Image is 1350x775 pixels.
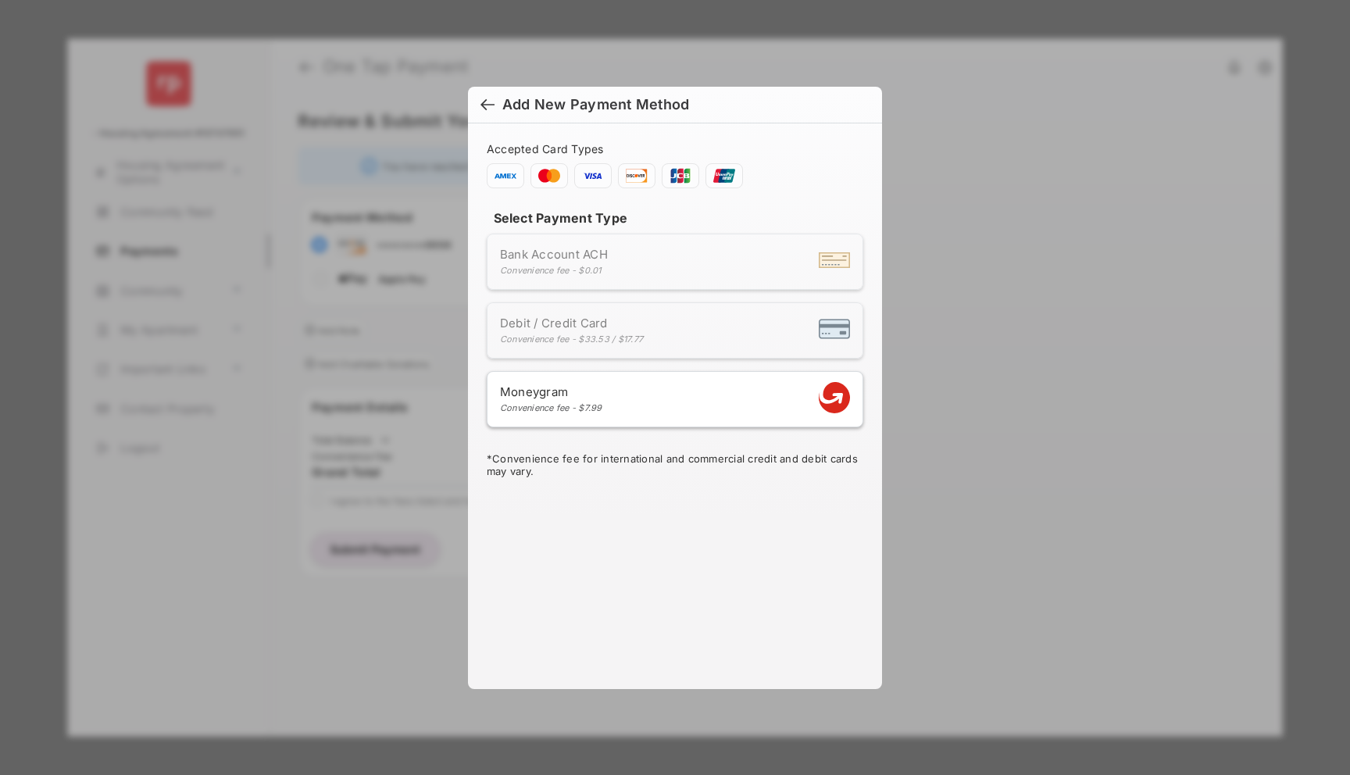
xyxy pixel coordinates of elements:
[500,265,608,276] div: Convenience fee - $0.01
[500,334,643,345] div: Convenience fee - $33.53 / $17.77
[500,384,602,399] span: Moneygram
[487,142,610,155] span: Accepted Card Types
[500,402,602,413] div: Convenience fee - $7.99
[502,96,689,113] div: Add New Payment Method
[500,247,608,262] span: Bank Account ACH
[500,316,643,330] span: Debit / Credit Card
[487,210,863,226] h4: Select Payment Type
[487,452,863,480] div: * Convenience fee for international and commercial credit and debit cards may vary.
